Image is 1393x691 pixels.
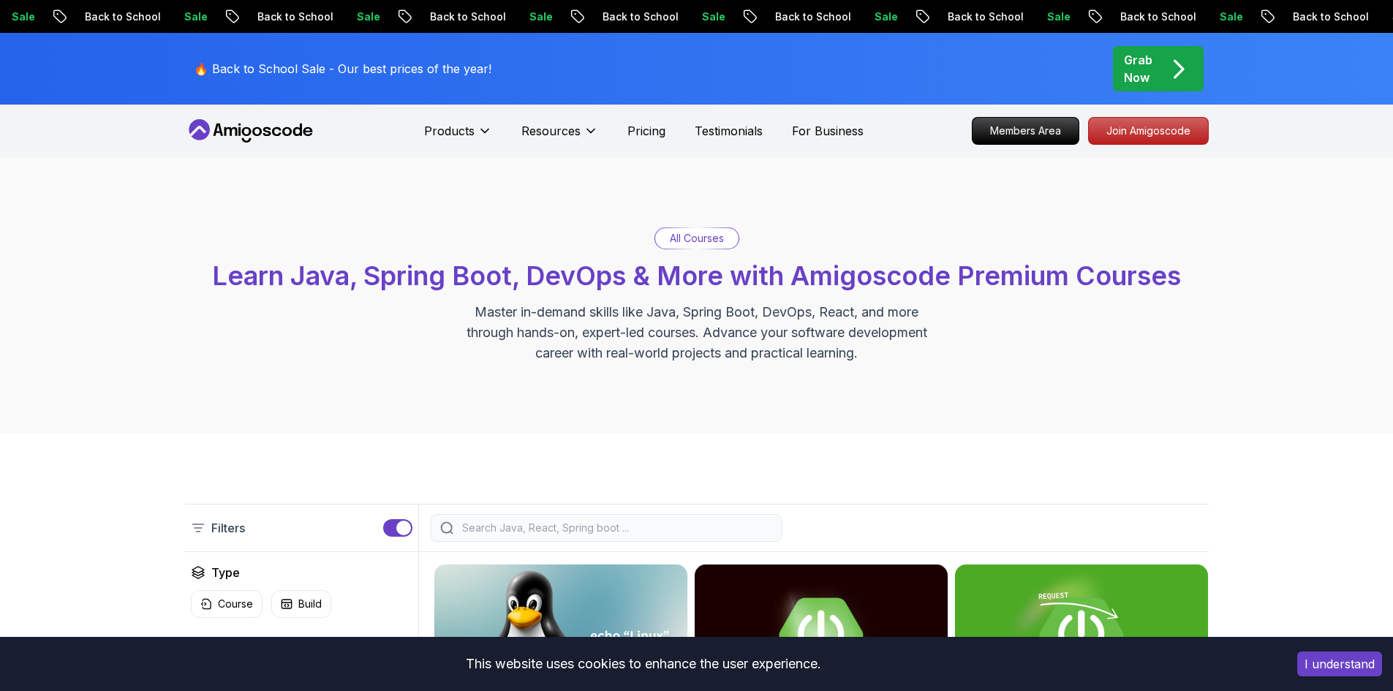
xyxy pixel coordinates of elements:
[861,10,908,24] p: Sale
[212,260,1181,292] span: Learn Java, Spring Boot, DevOps & More with Amigoscode Premium Courses
[244,10,344,24] p: Back to School
[627,122,665,140] a: Pricing
[670,231,724,246] p: All Courses
[344,10,390,24] p: Sale
[521,122,598,151] button: Resources
[1034,10,1081,24] p: Sale
[211,564,240,581] h2: Type
[1297,652,1382,676] button: Accept cookies
[424,122,475,140] p: Products
[792,122,864,140] a: For Business
[695,122,763,140] a: Testimonials
[589,10,689,24] p: Back to School
[1207,10,1253,24] p: Sale
[935,10,1034,24] p: Back to School
[1089,118,1208,144] p: Join Amigoscode
[194,60,491,78] p: 🔥 Back to School Sale - Our best prices of the year!
[218,597,253,611] p: Course
[689,10,736,24] p: Sale
[298,597,322,611] p: Build
[1107,10,1207,24] p: Back to School
[11,648,1275,680] div: This website uses cookies to enhance the user experience.
[72,10,171,24] p: Back to School
[211,519,245,537] p: Filters
[417,10,516,24] p: Back to School
[459,521,772,535] input: Search Java, React, Spring boot ...
[1124,51,1152,86] p: Grab Now
[762,10,861,24] p: Back to School
[271,590,331,618] button: Build
[1280,10,1379,24] p: Back to School
[191,590,263,618] button: Course
[171,10,218,24] p: Sale
[451,302,943,363] p: Master in-demand skills like Java, Spring Boot, DevOps, React, and more through hands-on, expert-...
[972,117,1079,145] a: Members Area
[1088,117,1209,145] a: Join Amigoscode
[516,10,563,24] p: Sale
[424,122,492,151] button: Products
[973,118,1079,144] p: Members Area
[521,122,581,140] p: Resources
